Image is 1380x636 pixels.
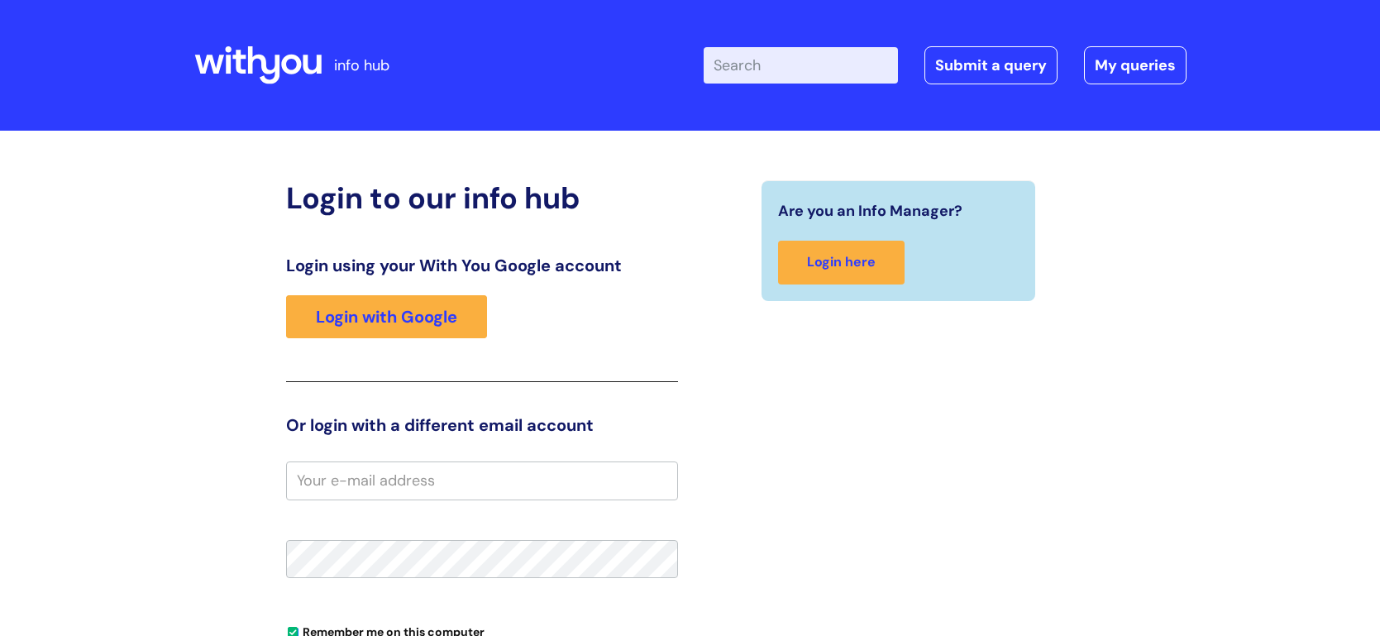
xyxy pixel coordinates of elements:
[924,46,1058,84] a: Submit a query
[1084,46,1187,84] a: My queries
[778,241,905,285] a: Login here
[286,256,678,275] h3: Login using your With You Google account
[286,295,487,338] a: Login with Google
[334,52,389,79] p: info hub
[286,180,678,216] h2: Login to our info hub
[704,47,898,84] input: Search
[286,461,678,500] input: Your e-mail address
[778,198,962,224] span: Are you an Info Manager?
[286,415,678,435] h3: Or login with a different email account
